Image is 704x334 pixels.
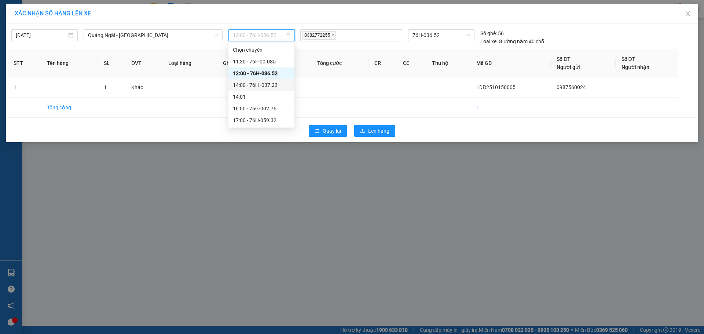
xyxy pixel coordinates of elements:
span: Số ĐT [557,56,571,62]
th: SL [98,49,126,77]
div: 17:00 - 76H-059.32 [233,116,290,124]
th: CR [368,49,397,77]
td: Tổng cộng [41,98,98,118]
span: Quay lại [323,127,341,135]
div: Giường nằm 40 chỗ [480,37,544,45]
span: Quảng Ngãi - Vũng Tàu [88,30,218,41]
div: 14:00 - 76H -037.23 [233,81,290,89]
div: 16:00 - 76G-002.76 [233,104,290,113]
span: 76H-036.52 [412,30,470,41]
span: rollback [315,128,320,134]
th: Tổng cước [311,49,368,77]
span: Loại xe: [480,37,498,45]
span: 12:00 - 76H-036.52 [233,30,290,41]
span: LDĐ2510150005 [476,84,516,90]
button: Close [678,4,698,24]
span: Số ĐT [621,56,635,62]
div: Chọn chuyến [233,46,290,54]
th: Loại hàng [162,49,217,77]
span: 1 [104,84,107,90]
span: close [685,11,691,16]
th: Thu hộ [426,49,470,77]
input: 15/10/2025 [16,31,67,39]
div: Chọn chuyến [228,44,294,56]
th: Tên hàng [41,49,98,77]
span: 0987560024 [557,84,586,90]
td: Khác [125,77,162,98]
th: CC [397,49,426,77]
div: 11:30 - 76F-00.085 [233,58,290,66]
span: upload [360,128,365,134]
div: 56 [480,29,504,37]
th: Ghi chú [217,49,263,77]
span: Lên hàng [368,127,389,135]
span: 0382772255 [302,31,336,40]
th: Mã GD [470,49,551,77]
span: Người nhận [621,64,649,70]
td: 1 [470,98,551,118]
button: uploadLên hàng [354,125,395,137]
div: 14:01 [233,93,290,101]
div: 12:00 - 76H-036.52 [233,69,290,77]
span: close [331,33,335,37]
span: Người gửi [557,64,580,70]
td: 1 [8,77,41,98]
span: down [214,33,219,37]
th: ĐVT [125,49,162,77]
span: XÁC NHẬN SỐ HÀNG LÊN XE [15,10,91,17]
span: Số ghế: [480,29,497,37]
button: rollbackQuay lại [309,125,347,137]
th: STT [8,49,41,77]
